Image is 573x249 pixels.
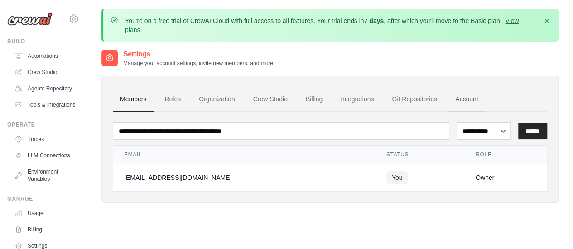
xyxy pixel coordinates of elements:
[386,171,408,184] span: You
[364,17,384,24] strong: 7 days
[376,146,465,164] th: Status
[11,98,79,112] a: Tools & Integrations
[123,60,274,67] p: Manage your account settings, invite new members, and more.
[11,206,79,221] a: Usage
[246,87,295,112] a: Crew Studio
[124,173,365,182] div: [EMAIL_ADDRESS][DOMAIN_NAME]
[11,65,79,80] a: Crew Studio
[192,87,242,112] a: Organization
[333,87,381,112] a: Integrations
[476,173,536,182] div: Owner
[11,81,79,96] a: Agents Repository
[385,87,444,112] a: Git Repositories
[299,87,330,112] a: Billing
[113,87,154,112] a: Members
[123,49,274,60] h2: Settings
[7,121,79,128] div: Operate
[157,87,188,112] a: Roles
[11,222,79,237] a: Billing
[125,16,537,34] p: You're on a free trial of CrewAI Cloud with full access to all features. Your trial ends in , aft...
[11,49,79,63] a: Automations
[11,148,79,163] a: LLM Connections
[7,38,79,45] div: Build
[7,12,53,26] img: Logo
[11,164,79,186] a: Environment Variables
[11,132,79,146] a: Traces
[448,87,486,112] a: Account
[113,146,376,164] th: Email
[465,146,547,164] th: Role
[7,195,79,202] div: Manage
